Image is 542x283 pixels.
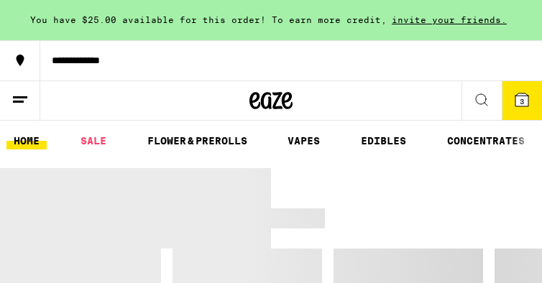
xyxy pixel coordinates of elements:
[30,15,387,24] span: You have $25.00 available for this order! To earn more credit,
[354,132,413,149] a: EDIBLES
[502,81,542,120] button: 3
[280,132,327,149] a: VAPES
[520,97,524,106] span: 3
[140,132,254,149] a: FLOWER & PREROLLS
[73,132,114,149] a: SALE
[6,132,47,149] a: HOME
[387,15,512,24] span: invite your friends.
[440,132,532,149] a: CONCENTRATES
